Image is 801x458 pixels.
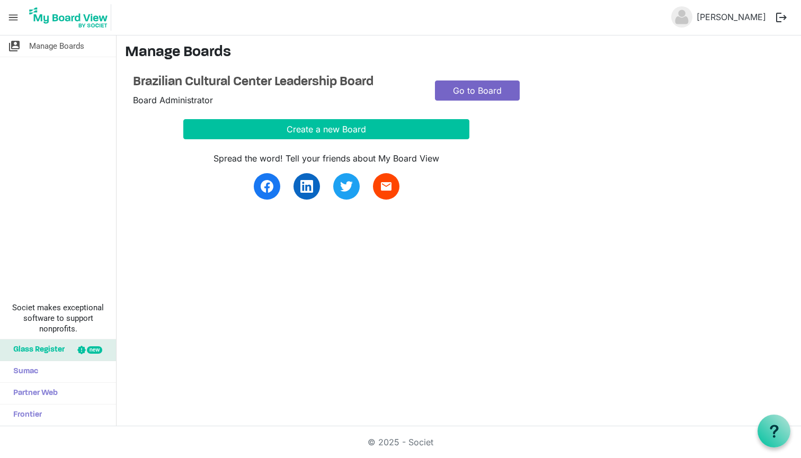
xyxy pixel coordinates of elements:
[87,346,102,354] div: new
[183,152,469,165] div: Spread the word! Tell your friends about My Board View
[671,6,692,28] img: no-profile-picture.svg
[8,361,38,382] span: Sumac
[8,383,58,404] span: Partner Web
[340,180,353,193] img: twitter.svg
[8,35,21,57] span: switch_account
[26,4,111,31] img: My Board View Logo
[183,119,469,139] button: Create a new Board
[8,339,65,361] span: Glass Register
[26,4,115,31] a: My Board View Logo
[692,6,770,28] a: [PERSON_NAME]
[8,405,42,426] span: Frontier
[133,75,419,90] a: Brazilian Cultural Center Leadership Board
[261,180,273,193] img: facebook.svg
[125,44,793,62] h3: Manage Boards
[133,95,213,105] span: Board Administrator
[368,437,433,447] a: © 2025 - Societ
[300,180,313,193] img: linkedin.svg
[435,80,520,101] a: Go to Board
[5,302,111,334] span: Societ makes exceptional software to support nonprofits.
[770,6,793,29] button: logout
[3,7,23,28] span: menu
[373,173,399,200] a: email
[29,35,84,57] span: Manage Boards
[380,180,393,193] span: email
